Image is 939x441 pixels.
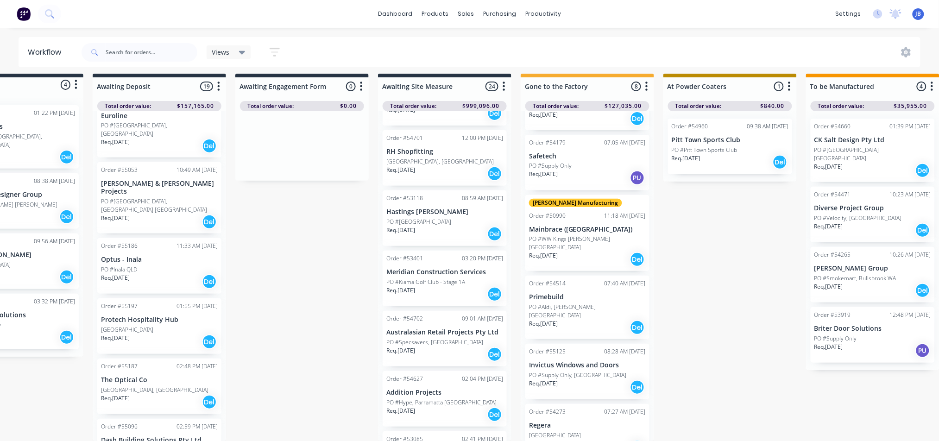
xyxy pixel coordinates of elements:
[811,119,935,182] div: Order #5466001:39 PM [DATE]CK Salt Design Pty LtdPO #[GEOGRAPHIC_DATA] [GEOGRAPHIC_DATA]Req.[DATE...
[529,320,558,328] p: Req. [DATE]
[59,270,74,284] div: Del
[386,148,503,156] p: RH Shopfitting
[814,251,851,259] div: Order #54265
[747,122,788,131] div: 09:38 AM [DATE]
[814,325,931,333] p: Briter Door Solutions
[529,431,581,440] p: [GEOGRAPHIC_DATA]
[101,316,218,324] p: Protech Hospitality Hub
[106,43,197,62] input: Search for orders...
[487,347,502,362] div: Del
[630,380,645,395] div: Del
[605,347,646,356] div: 08:28 AM [DATE]
[672,154,700,163] p: Req. [DATE]
[814,146,931,163] p: PO #[GEOGRAPHIC_DATA] [GEOGRAPHIC_DATA]
[814,222,843,231] p: Req. [DATE]
[383,251,507,306] div: Order #5340103:20 PM [DATE]Meridian Construction ServicesPO #Kiama Golf Club - Stage 1AReq.[DATE]Del
[386,407,415,415] p: Req. [DATE]
[529,226,646,233] p: Mainbrace ([GEOGRAPHIC_DATA])
[630,111,645,126] div: Del
[101,274,130,282] p: Req. [DATE]
[101,166,138,174] div: Order #55053
[529,212,566,220] div: Order #50990
[386,398,497,407] p: PO #Hype, Parramatta [GEOGRAPHIC_DATA]
[386,346,415,355] p: Req. [DATE]
[386,315,423,323] div: Order #54702
[97,162,221,233] div: Order #5505310:49 AM [DATE][PERSON_NAME] & [PERSON_NAME] ProjectsPO #[GEOGRAPHIC_DATA], [GEOGRAPH...
[529,371,627,379] p: PO #Supply Only, [GEOGRAPHIC_DATA]
[202,395,217,409] div: Del
[811,187,935,242] div: Order #5447110:23 AM [DATE]Diverse Project GroupPO #Velocity, [GEOGRAPHIC_DATA]Req.[DATE]Del
[529,235,646,252] p: PO #WW Kings [PERSON_NAME] [GEOGRAPHIC_DATA]
[101,112,218,120] p: Euroline
[890,251,931,259] div: 10:26 AM [DATE]
[814,136,931,144] p: CK Salt Design Pty Ltd
[176,422,218,431] div: 02:59 PM [DATE]
[605,279,646,288] div: 07:40 AM [DATE]
[814,122,851,131] div: Order #54660
[383,371,507,427] div: Order #5462702:04 PM [DATE]Addition ProjectsPO #Hype, Parramatta [GEOGRAPHIC_DATA]Req.[DATE]Del
[814,334,857,343] p: PO #Supply Only
[386,157,494,166] p: [GEOGRAPHIC_DATA], [GEOGRAPHIC_DATA]
[814,190,851,199] div: Order #54471
[915,223,930,238] div: Del
[383,130,507,186] div: Order #5470112:00 PM [DATE]RH Shopfitting[GEOGRAPHIC_DATA], [GEOGRAPHIC_DATA]Req.[DATE]Del
[916,10,921,18] span: JB
[101,256,218,264] p: Optus - Inala
[668,119,792,174] div: Order #5496009:38 AM [DATE]Pitt Town Sports ClubPO #Pitt Town Sports ClubReq.[DATE]Del
[202,139,217,153] div: Del
[890,122,931,131] div: 01:39 PM [DATE]
[386,375,423,383] div: Order #54627
[386,286,415,295] p: Req. [DATE]
[101,302,138,310] div: Order #55197
[101,180,218,195] p: [PERSON_NAME] & [PERSON_NAME] Projects
[386,208,503,216] p: Hastings [PERSON_NAME]
[630,252,645,267] div: Del
[386,166,415,174] p: Req. [DATE]
[386,389,503,397] p: Addition Projects
[101,214,130,222] p: Req. [DATE]
[101,334,130,342] p: Req. [DATE]
[386,226,415,234] p: Req. [DATE]
[533,102,579,110] span: Total order value:
[247,102,294,110] span: Total order value:
[605,102,642,110] span: $127,035.00
[101,265,137,274] p: PO #Inala QLD
[915,343,930,358] div: PU
[101,394,130,403] p: Req. [DATE]
[386,328,503,336] p: Australasian Retail Projects Pty Ltd
[97,359,221,414] div: Order #5518702:48 PM [DATE]The Optical Co[GEOGRAPHIC_DATA], [GEOGRAPHIC_DATA]Req.[DATE]Del
[521,7,566,21] div: productivity
[101,422,138,431] div: Order #55096
[487,287,502,302] div: Del
[101,138,130,146] p: Req. [DATE]
[386,338,483,346] p: PO #Specsavers, [GEOGRAPHIC_DATA]
[525,344,649,399] div: Order #5512508:28 AM [DATE]Invictus Windows and DoorsPO #Supply Only, [GEOGRAPHIC_DATA]Req.[DATE]Del
[28,47,66,58] div: Workflow
[462,194,503,202] div: 08:59 AM [DATE]
[59,330,74,345] div: Del
[529,361,646,369] p: Invictus Windows and Doors
[386,278,465,286] p: PO #Kiama Golf Club - Stage 1A
[487,106,502,121] div: Del
[529,422,646,429] p: Regera
[811,247,935,302] div: Order #5426510:26 AM [DATE][PERSON_NAME] GroupPO #Smokemart, Bullsbrook WAReq.[DATE]Del
[34,297,75,306] div: 03:32 PM [DATE]
[529,170,558,178] p: Req. [DATE]
[890,190,931,199] div: 10:23 AM [DATE]
[97,298,221,354] div: Order #5519701:55 PM [DATE]Protech Hospitality Hub[GEOGRAPHIC_DATA]Req.[DATE]Del
[529,139,566,147] div: Order #54179
[386,194,423,202] div: Order #53118
[212,47,230,57] span: Views
[59,150,74,164] div: Del
[176,302,218,310] div: 01:55 PM [DATE]
[101,362,138,371] div: Order #55187
[101,242,138,250] div: Order #55186
[529,162,572,170] p: PO #Supply Only
[890,311,931,319] div: 12:48 PM [DATE]
[529,408,566,416] div: Order #54273
[529,252,558,260] p: Req. [DATE]
[453,7,479,21] div: sales
[462,254,503,263] div: 03:20 PM [DATE]
[915,163,930,178] div: Del
[383,190,507,246] div: Order #5311808:59 AM [DATE]Hastings [PERSON_NAME]PO #[GEOGRAPHIC_DATA]Req.[DATE]Del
